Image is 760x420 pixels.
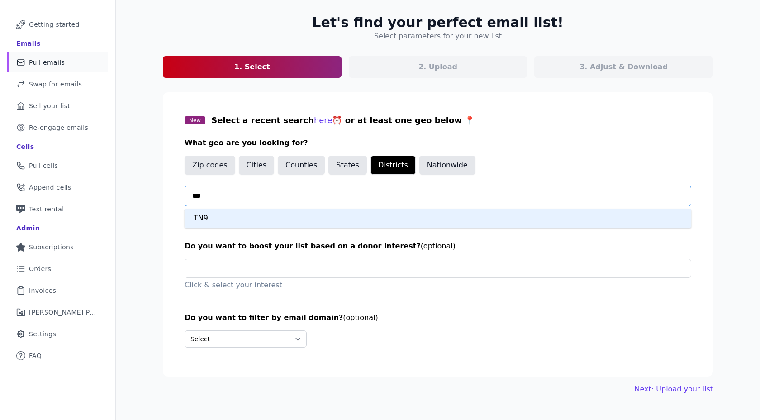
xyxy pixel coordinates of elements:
[314,114,332,127] button: here
[7,96,108,116] a: Sell your list
[16,142,34,151] div: Cells
[29,205,64,214] span: Text rental
[29,20,80,29] span: Getting started
[343,313,378,322] span: (optional)
[7,14,108,34] a: Getting started
[185,242,421,250] span: Do you want to boost your list based on a donor interest?
[7,346,108,366] a: FAQ
[29,161,58,170] span: Pull cells
[185,313,343,322] span: Do you want to filter by email domain?
[239,156,275,175] button: Cities
[579,62,668,72] p: 3. Adjust & Download
[421,242,456,250] span: (optional)
[7,237,108,257] a: Subscriptions
[419,156,475,175] button: Nationwide
[29,183,71,192] span: Append cells
[7,324,108,344] a: Settings
[16,39,41,48] div: Emails
[370,156,416,175] button: Districts
[7,52,108,72] a: Pull emails
[29,58,65,67] span: Pull emails
[234,62,270,72] p: 1. Select
[29,80,82,89] span: Swap for emails
[163,56,342,78] a: 1. Select
[7,177,108,197] a: Append cells
[418,62,457,72] p: 2. Upload
[312,14,563,31] h2: Let's find your perfect email list!
[185,209,691,228] div: TN9
[29,101,70,110] span: Sell your list
[16,224,40,233] div: Admin
[185,156,235,175] button: Zip codes
[635,384,713,395] button: Next: Upload your list
[29,329,56,339] span: Settings
[7,199,108,219] a: Text rental
[29,243,74,252] span: Subscriptions
[7,259,108,279] a: Orders
[7,74,108,94] a: Swap for emails
[29,351,42,360] span: FAQ
[7,302,108,322] a: [PERSON_NAME] Performance
[211,115,475,125] span: Select a recent search ⏰ or at least one geo below 📍
[185,280,691,291] p: Click & select your interest
[29,264,51,273] span: Orders
[7,156,108,176] a: Pull cells
[29,308,97,317] span: [PERSON_NAME] Performance
[7,118,108,138] a: Re-engage emails
[7,281,108,301] a: Invoices
[185,116,205,124] span: New
[374,31,502,42] h4: Select parameters for your new list
[185,208,691,219] p: Type & select your districts
[29,123,88,132] span: Re-engage emails
[185,138,691,148] h3: What geo are you looking for?
[29,286,56,295] span: Invoices
[328,156,367,175] button: States
[278,156,325,175] button: Counties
